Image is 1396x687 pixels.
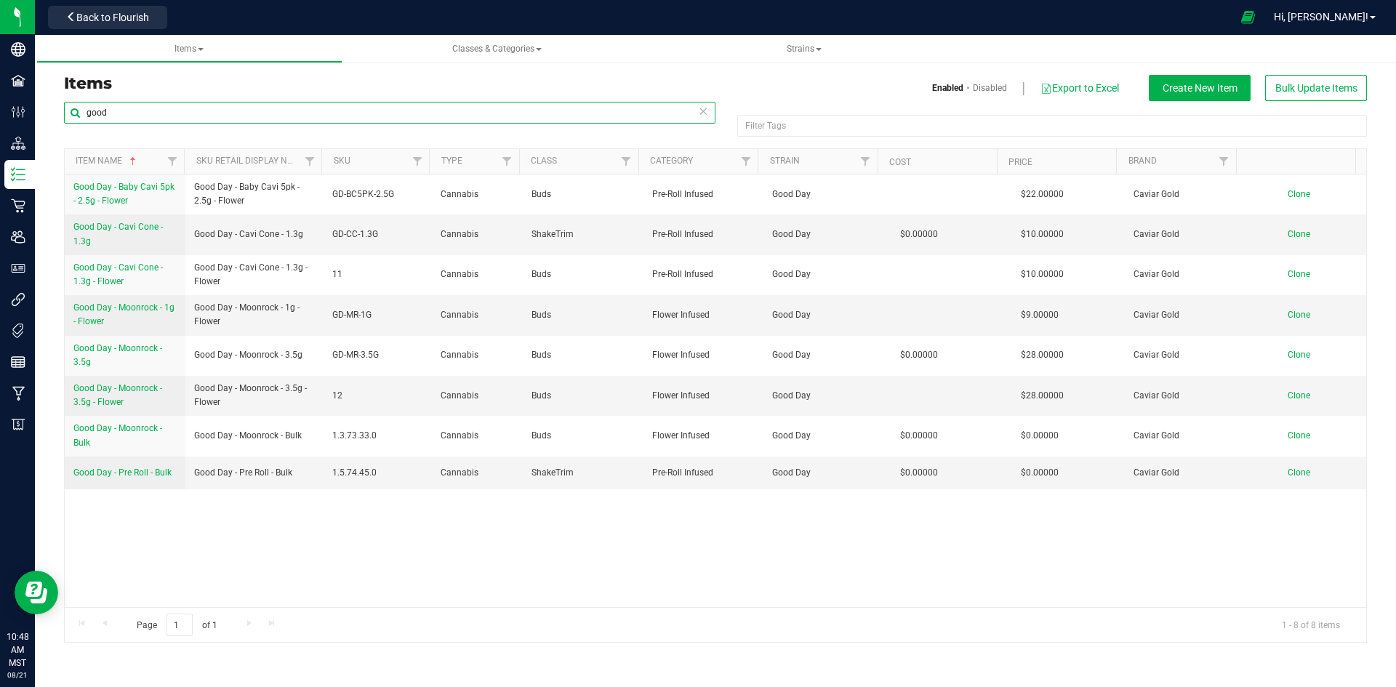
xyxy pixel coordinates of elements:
inline-svg: Configuration [11,105,25,119]
input: Search Item Name, SKU Retail Name, or Part Number [64,102,715,124]
span: Cannabis [441,466,513,480]
span: Clone [1288,269,1310,279]
span: Buds [531,348,635,362]
a: Filter [405,149,429,174]
span: Good Day - Moonrock - Bulk [73,423,162,447]
span: Good Day - Moonrock - 1g - Flower [194,301,316,329]
span: Cannabis [441,348,513,362]
span: Buds [531,389,635,403]
span: GD-CC-1.3G [332,228,423,241]
a: Price [1008,157,1032,167]
button: Back to Flourish [48,6,167,29]
iframe: Resource center [15,571,58,614]
span: $0.00000 [893,224,945,245]
a: Disabled [973,81,1007,95]
span: 1 - 8 of 8 items [1270,614,1352,635]
inline-svg: Manufacturing [11,386,25,401]
span: Good Day - Moonrock - Bulk [194,429,302,443]
span: Caviar Gold [1134,389,1237,403]
span: Pre-Roll Infused [652,466,755,480]
span: Good Day [772,429,875,443]
span: Good Day - Moonrock - 3.5g - Flower [194,382,316,409]
span: Bulk Update Items [1275,82,1357,94]
span: Clear [698,102,708,121]
span: Flower Infused [652,389,755,403]
inline-svg: Distribution [11,136,25,150]
span: Classes & Categories [452,44,542,54]
span: Good Day - Pre Roll - Bulk [73,467,172,478]
span: Strains [787,44,822,54]
a: Filter [160,149,184,174]
a: Clone [1288,310,1325,320]
span: Cannabis [441,188,513,201]
span: $0.00000 [1014,462,1066,483]
span: Caviar Gold [1134,348,1237,362]
span: Buds [531,268,635,281]
a: Good Day - Moonrock - 3.5g [73,342,177,369]
span: Clone [1288,430,1310,441]
input: 1 [167,614,193,636]
a: SKU [334,156,350,166]
span: Good Day - Moonrock - 1g - Flower [73,302,174,326]
a: Filter [734,149,758,174]
span: Good Day - Moonrock - 3.5g [73,343,162,367]
a: Clone [1288,189,1325,199]
span: Page of 1 [124,614,229,636]
a: Good Day - Moonrock - Bulk [73,422,177,449]
span: 11 [332,268,423,281]
span: Caviar Gold [1134,188,1237,201]
inline-svg: Reports [11,355,25,369]
a: Cost [889,157,911,167]
span: $0.00000 [1014,425,1066,446]
span: Clone [1288,189,1310,199]
button: Bulk Update Items [1265,75,1367,101]
span: Flower Infused [652,348,755,362]
span: Good Day [772,348,875,362]
a: Good Day - Moonrock - 1g - Flower [73,301,177,329]
span: Pre-Roll Infused [652,268,755,281]
span: Cannabis [441,228,513,241]
span: Buds [531,308,635,322]
span: Good Day [772,389,875,403]
span: Good Day - Baby Cavi 5pk - 2.5g - Flower [194,180,316,208]
span: $22.00000 [1014,184,1071,205]
span: Good Day [772,228,875,241]
span: Good Day [772,188,875,201]
a: Clone [1288,390,1325,401]
button: Create New Item [1149,75,1251,101]
span: Clone [1288,310,1310,320]
span: $0.00000 [893,345,945,366]
inline-svg: Users [11,230,25,244]
span: ShakeTrim [531,466,635,480]
p: 10:48 AM MST [7,630,28,670]
span: $9.00000 [1014,305,1066,326]
inline-svg: Inventory [11,167,25,182]
span: Good Day - Cavi Cone - 1.3g [73,222,163,246]
span: Cannabis [441,268,513,281]
inline-svg: Company [11,42,25,57]
a: Clone [1288,229,1325,239]
span: Caviar Gold [1134,268,1237,281]
span: Good Day - Cavi Cone - 1.3g - Flower [73,262,163,286]
span: Back to Flourish [76,12,149,23]
a: Clone [1288,430,1325,441]
span: $28.00000 [1014,385,1071,406]
a: Item Name [76,156,139,166]
span: Create New Item [1163,82,1237,94]
span: Good Day [772,308,875,322]
a: Brand [1128,156,1157,166]
span: Cannabis [441,308,513,322]
a: Filter [494,149,518,174]
span: Buds [531,429,635,443]
inline-svg: Tags [11,324,25,338]
span: Clone [1288,390,1310,401]
a: Sku Retail Display Name [196,156,305,166]
span: Pre-Roll Infused [652,228,755,241]
a: Clone [1288,467,1325,478]
span: Caviar Gold [1134,466,1237,480]
span: Buds [531,188,635,201]
span: GD-MR-3.5G [332,348,423,362]
span: Clone [1288,229,1310,239]
h3: Items [64,75,705,92]
span: Good Day - Pre Roll - Bulk [194,466,292,480]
